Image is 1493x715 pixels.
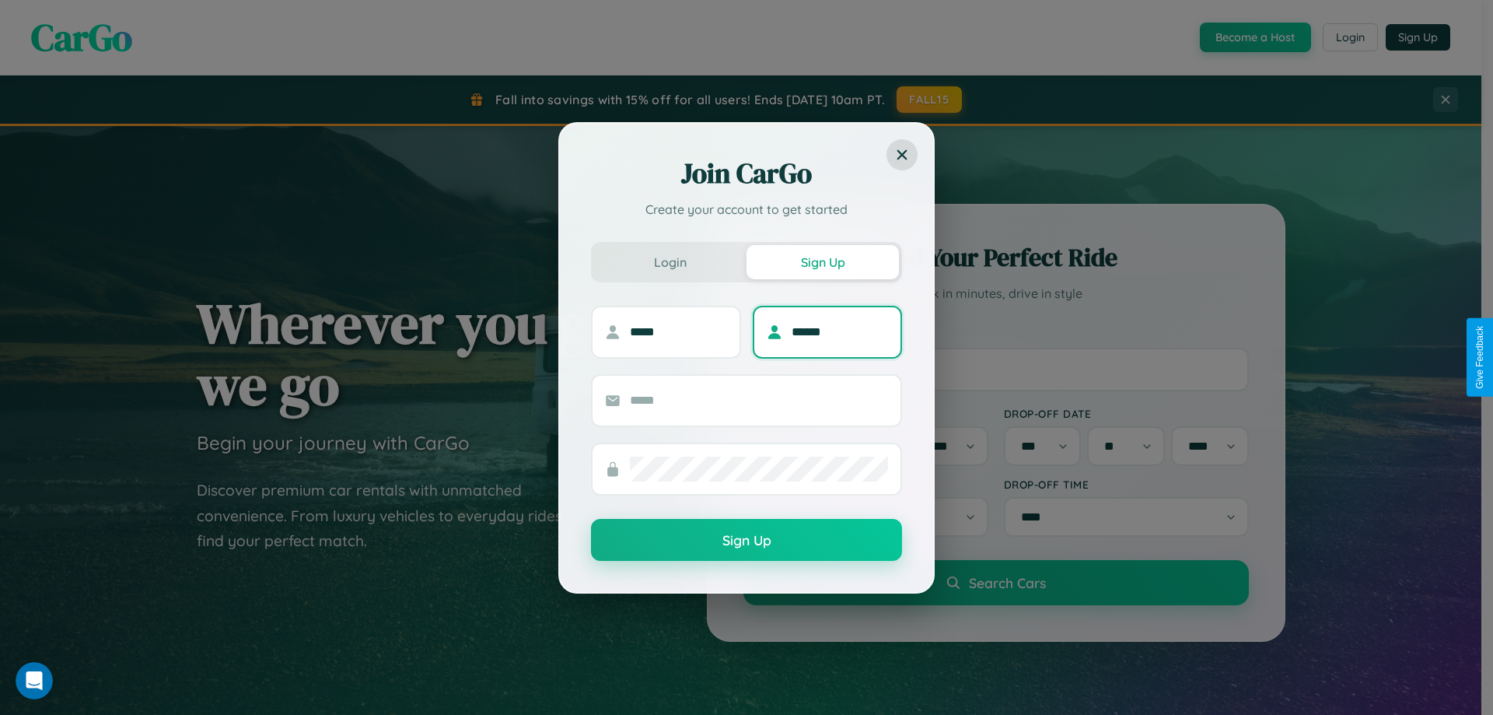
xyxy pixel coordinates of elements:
button: Sign Up [746,245,899,279]
button: Login [594,245,746,279]
h2: Join CarGo [591,155,902,192]
button: Sign Up [591,519,902,561]
iframe: Intercom live chat [16,662,53,699]
div: Give Feedback [1474,326,1485,389]
p: Create your account to get started [591,200,902,219]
